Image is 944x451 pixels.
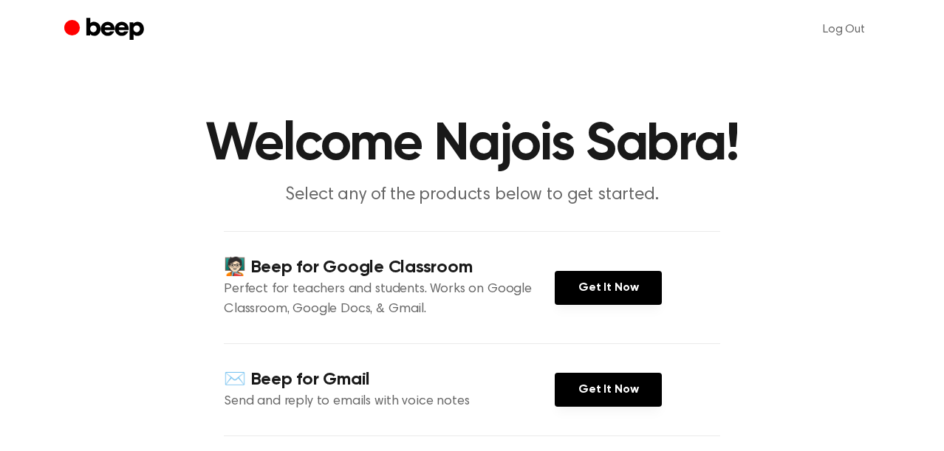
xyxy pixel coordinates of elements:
[224,255,555,280] h4: 🧑🏻‍🏫 Beep for Google Classroom
[224,280,555,320] p: Perfect for teachers and students. Works on Google Classroom, Google Docs, & Gmail.
[224,392,555,412] p: Send and reply to emails with voice notes
[808,12,880,47] a: Log Out
[188,183,756,207] p: Select any of the products below to get started.
[64,16,148,44] a: Beep
[224,368,555,392] h4: ✉️ Beep for Gmail
[555,373,662,407] a: Get It Now
[94,118,850,171] h1: Welcome Najois Sabra!
[555,271,662,305] a: Get It Now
